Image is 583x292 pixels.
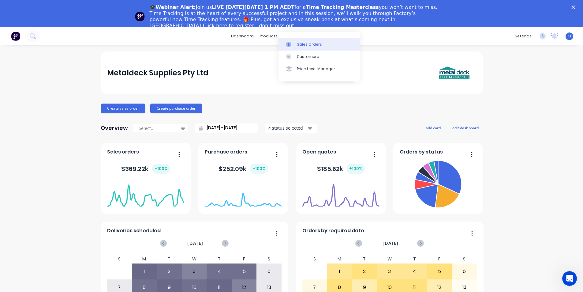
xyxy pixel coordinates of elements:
div: $ 252.09k [219,164,268,174]
img: Profile image for Team [135,12,145,21]
div: M [327,255,352,264]
div: S [256,255,282,264]
div: T [402,255,427,264]
button: 4 status selected [265,123,317,133]
div: 3 [377,264,402,279]
div: F [427,255,452,264]
div: Metaldeck Supplies Pty Ltd [107,67,208,79]
div: W [377,255,402,264]
div: 6 [257,264,281,279]
b: 🎓Webinar Alert: [150,4,196,10]
a: Customers [278,51,360,63]
div: S [302,255,327,264]
div: Join us for a you won’t want to miss. Time Tracking is at the heart of every successful project a... [150,4,439,29]
a: Price Level Manager [278,63,360,75]
span: [DATE] [187,240,203,247]
a: Sales Orders [278,38,360,50]
iframe: Intercom live chat [562,271,577,286]
div: products [257,32,281,41]
span: Purchase orders [205,148,247,156]
div: T [157,255,182,264]
div: $ 185.62k [317,164,365,174]
div: 4 status selected [268,125,307,131]
div: + 100 % [347,164,365,174]
span: Orders by required date [302,227,364,234]
b: LIVE [DATE][DATE] 1 PM AEDT [212,4,294,10]
div: 4 [207,264,231,279]
span: [DATE] [383,240,398,247]
span: Open quotes [302,148,336,156]
button: Create purchase order [150,104,202,113]
div: S [107,255,132,264]
button: add card [422,124,445,132]
span: Orders by status [400,148,443,156]
div: M [132,255,157,264]
div: Sales Orders [297,42,322,47]
div: 1 [327,264,352,279]
div: Price Level Manager [297,66,335,72]
div: 4 [402,264,427,279]
div: T [207,255,232,264]
div: T [352,255,377,264]
div: 3 [182,264,207,279]
div: 2 [157,264,181,279]
div: Close [571,6,577,9]
div: 1 [132,264,157,279]
img: Metaldeck Supplies Pty Ltd [433,62,476,84]
span: KF [567,33,572,39]
div: 6 [452,264,476,279]
img: Factory [11,32,20,41]
div: 5 [232,264,256,279]
a: dashboard [228,32,257,41]
div: + 100 % [152,164,170,174]
b: Time Tracking Masterclass [306,4,379,10]
button: edit dashboard [448,124,483,132]
div: 5 [427,264,452,279]
button: Create sales order [101,104,145,113]
div: $ 369.22k [121,164,170,174]
div: settings [512,32,535,41]
a: Click here to register - don’t miss out! [203,23,296,28]
div: Overview [101,122,128,134]
span: Deliveries scheduled [107,227,161,234]
span: Sales orders [107,148,139,156]
div: F [232,255,257,264]
div: Customers [297,54,319,59]
div: + 100 % [250,164,268,174]
div: W [182,255,207,264]
div: S [452,255,477,264]
div: 2 [352,264,377,279]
